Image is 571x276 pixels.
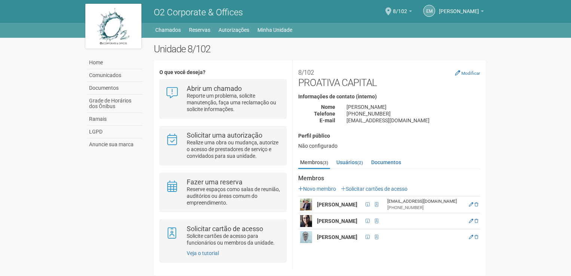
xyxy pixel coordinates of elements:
[87,126,143,138] a: LGPD
[187,250,219,256] a: Veja o tutorial
[423,5,435,17] a: EM
[298,94,480,99] h4: Informações de contato (interno)
[317,218,357,224] strong: [PERSON_NAME]
[187,85,242,92] strong: Abrir um chamado
[85,4,141,49] img: logo.jpg
[187,233,281,246] p: Solicite cartões de acesso para funcionários ou membros da unidade.
[257,25,292,35] a: Minha Unidade
[357,160,363,165] small: (2)
[154,7,243,18] span: O2 Corporate & Offices
[387,198,464,205] div: [EMAIL_ADDRESS][DOMAIN_NAME]
[165,132,280,159] a: Solicitar uma autorização Realize uma obra ou mudança, autorize o acesso de prestadores de serviç...
[341,117,486,124] div: [EMAIL_ADDRESS][DOMAIN_NAME]
[474,234,478,240] a: Excluir membro
[87,82,143,95] a: Documentos
[298,142,480,149] div: Não configurado
[187,178,242,186] strong: Fazer uma reserva
[189,25,210,35] a: Reservas
[393,9,412,15] a: 8/102
[187,92,281,113] p: Reporte um problema, solicite manutenção, faça uma reclamação ou solicite informações.
[439,9,484,15] a: [PERSON_NAME]
[187,186,281,206] p: Reserve espaços como salas de reunião, auditórios ou áreas comum do empreendimento.
[298,186,336,192] a: Novo membro
[165,85,280,113] a: Abrir um chamado Reporte um problema, solicite manutenção, faça uma reclamação ou solicite inform...
[341,104,486,110] div: [PERSON_NAME]
[461,71,480,76] small: Modificar
[393,1,407,14] span: 8/102
[474,218,478,224] a: Excluir membro
[298,69,314,76] small: 8/102
[87,95,143,113] a: Grade de Horários dos Ônibus
[165,179,280,206] a: Fazer uma reserva Reserve espaços como salas de reunião, auditórios ou áreas comum do empreendime...
[474,202,478,207] a: Excluir membro
[219,25,249,35] a: Autorizações
[298,157,330,169] a: Membros(3)
[298,133,480,139] h4: Perfil público
[154,43,486,55] h2: Unidade 8/102
[341,110,486,117] div: [PHONE_NUMBER]
[323,160,328,165] small: (3)
[369,157,403,168] a: Documentos
[320,117,335,123] strong: E-mail
[187,131,262,139] strong: Solicitar uma autorização
[469,234,473,240] a: Editar membro
[87,56,143,69] a: Home
[300,215,312,227] img: user.png
[317,202,357,208] strong: [PERSON_NAME]
[87,69,143,82] a: Comunicados
[155,25,181,35] a: Chamados
[159,70,286,75] h4: O que você deseja?
[455,70,480,76] a: Modificar
[87,113,143,126] a: Ramais
[335,157,365,168] a: Usuários(2)
[387,205,464,211] div: [PHONE_NUMBER]
[165,226,280,246] a: Solicitar cartão de acesso Solicite cartões de acesso para funcionários ou membros da unidade.
[469,202,473,207] a: Editar membro
[187,139,281,159] p: Realize uma obra ou mudança, autorize o acesso de prestadores de serviço e convidados para sua un...
[317,234,357,240] strong: [PERSON_NAME]
[439,1,479,14] span: Ellen Medeiros
[298,175,480,182] strong: Membros
[321,104,335,110] strong: Nome
[341,186,407,192] a: Solicitar cartões de acesso
[298,66,480,88] h2: PROATIVA CAPITAL
[300,199,312,211] img: user.png
[469,218,473,224] a: Editar membro
[300,231,312,243] img: user.png
[87,138,143,151] a: Anuncie sua marca
[314,111,335,117] strong: Telefone
[187,225,263,233] strong: Solicitar cartão de acesso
